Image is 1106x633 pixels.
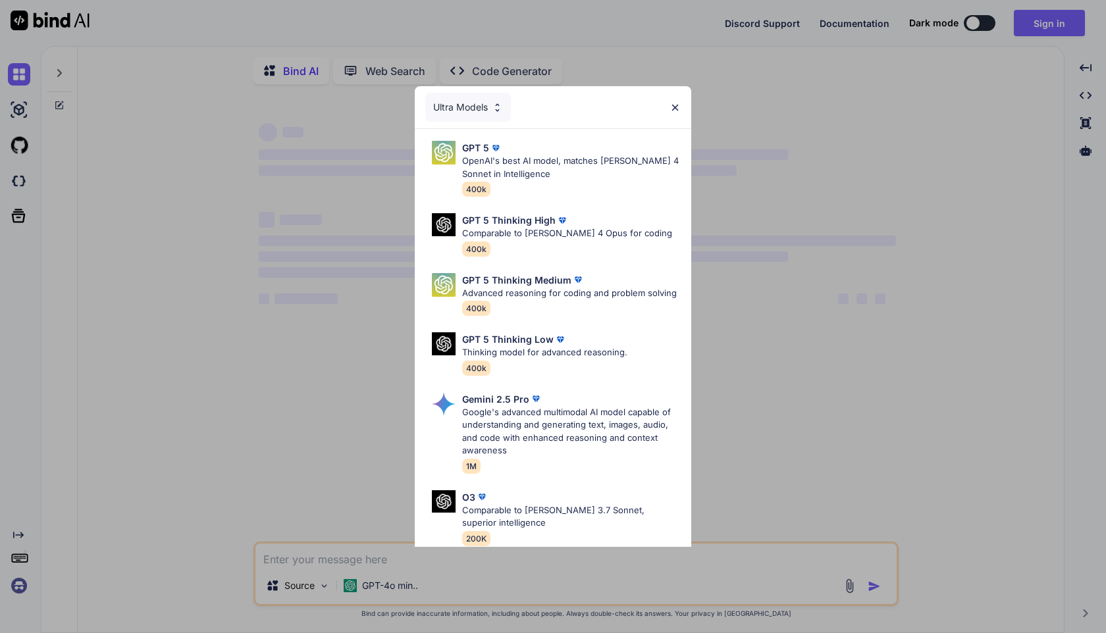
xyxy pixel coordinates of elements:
[462,504,681,530] p: Comparable to [PERSON_NAME] 3.7 Sonnet, superior intelligence
[670,102,681,113] img: close
[462,287,677,300] p: Advanced reasoning for coding and problem solving
[529,392,542,405] img: premium
[462,273,571,287] p: GPT 5 Thinking Medium
[462,361,490,376] span: 400k
[571,273,585,286] img: premium
[432,273,456,297] img: Pick Models
[475,490,488,503] img: premium
[462,531,490,546] span: 200K
[489,141,502,155] img: premium
[462,459,481,474] span: 1M
[462,155,681,180] p: OpenAI's best AI model, matches [PERSON_NAME] 4 Sonnet in Intelligence
[432,213,456,236] img: Pick Models
[492,102,503,113] img: Pick Models
[462,332,554,346] p: GPT 5 Thinking Low
[462,241,490,257] span: 400k
[432,141,456,165] img: Pick Models
[462,346,627,359] p: Thinking model for advanced reasoning.
[462,392,529,406] p: Gemini 2.5 Pro
[432,490,456,513] img: Pick Models
[432,392,456,416] img: Pick Models
[462,227,672,240] p: Comparable to [PERSON_NAME] 4 Opus for coding
[462,141,489,155] p: GPT 5
[462,490,475,504] p: O3
[462,182,490,197] span: 400k
[462,301,490,316] span: 400k
[425,93,511,122] div: Ultra Models
[556,214,569,227] img: premium
[554,333,567,346] img: premium
[462,406,681,457] p: Google's advanced multimodal AI model capable of understanding and generating text, images, audio...
[462,213,556,227] p: GPT 5 Thinking High
[432,332,456,355] img: Pick Models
